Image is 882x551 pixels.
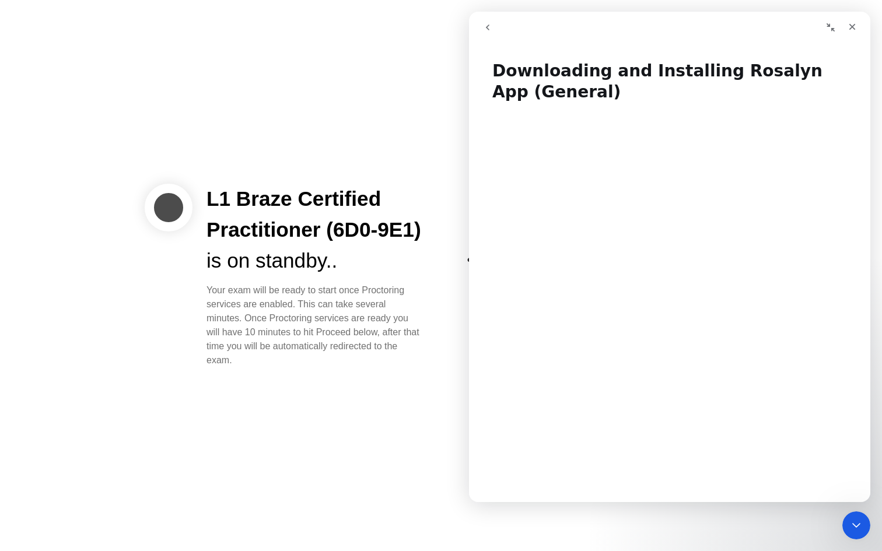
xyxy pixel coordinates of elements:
div: L1 Braze Certified Practitioner (6D0-9E1) [206,184,422,245]
div: Your exam will be ready to start once Proctoring services are enabled. This can take several minu... [206,283,422,367]
div: is on standby.. [206,245,422,276]
iframe: Intercom live chat [469,12,870,502]
iframe: Intercom live chat [842,511,870,539]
